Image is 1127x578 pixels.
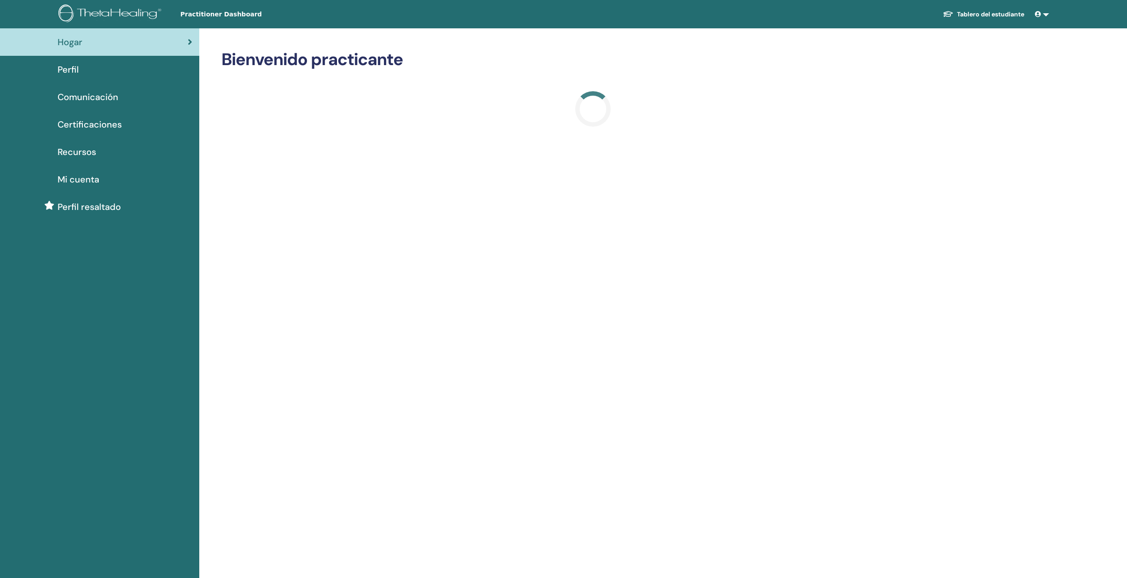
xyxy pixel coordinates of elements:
[58,118,122,131] span: Certificaciones
[58,145,96,159] span: Recursos
[58,173,99,186] span: Mi cuenta
[221,50,965,70] h2: Bienvenido practicante
[180,10,313,19] span: Practitioner Dashboard
[58,63,79,76] span: Perfil
[58,4,164,24] img: logo.png
[58,35,82,49] span: Hogar
[58,90,118,104] span: Comunicación
[943,10,953,18] img: graduation-cap-white.svg
[936,6,1031,23] a: Tablero del estudiante
[58,200,121,213] span: Perfil resaltado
